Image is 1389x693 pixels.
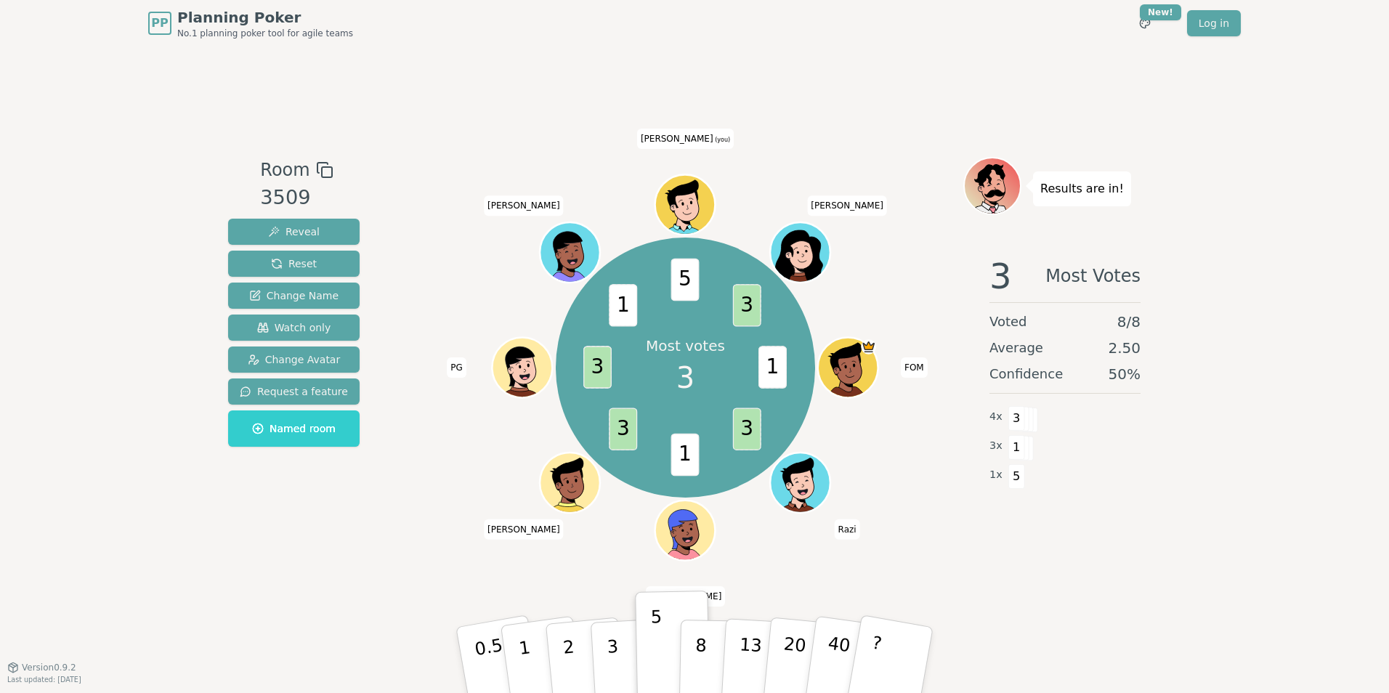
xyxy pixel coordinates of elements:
[177,28,353,39] span: No.1 planning poker tool for agile teams
[989,338,1043,358] span: Average
[177,7,353,28] span: Planning Poker
[646,336,725,356] p: Most votes
[228,251,360,277] button: Reset
[260,157,309,183] span: Room
[610,408,638,450] span: 3
[989,364,1063,384] span: Confidence
[733,284,761,326] span: 3
[1108,338,1141,358] span: 2.50
[901,357,928,378] span: Click to change your name
[862,339,877,354] span: FOM is the host
[484,195,564,216] span: Click to change your name
[989,467,1003,483] span: 1 x
[484,519,564,539] span: Click to change your name
[637,129,734,149] span: Click to change your name
[713,137,731,143] span: (you)
[671,434,700,476] span: 1
[733,408,761,450] span: 3
[671,259,700,301] span: 5
[807,195,887,216] span: Click to change your name
[1008,406,1025,431] span: 3
[1117,312,1141,332] span: 8 / 8
[1187,10,1241,36] a: Log in
[646,586,726,607] span: Click to change your name
[1132,10,1158,36] button: New!
[268,224,320,239] span: Reveal
[989,438,1003,454] span: 3 x
[228,346,360,373] button: Change Avatar
[249,288,339,303] span: Change Name
[151,15,168,32] span: PP
[1008,435,1025,460] span: 1
[257,320,331,335] span: Watch only
[651,607,663,685] p: 5
[228,219,360,245] button: Reveal
[584,346,612,389] span: 3
[1109,364,1141,384] span: 50 %
[228,283,360,309] button: Change Name
[252,421,336,436] span: Named room
[1140,4,1181,20] div: New!
[989,259,1012,293] span: 3
[759,346,787,389] span: 1
[22,662,76,673] span: Version 0.9.2
[657,177,714,233] button: Click to change your avatar
[676,356,694,400] span: 3
[835,519,860,539] span: Click to change your name
[228,410,360,447] button: Named room
[1045,259,1141,293] span: Most Votes
[228,315,360,341] button: Watch only
[248,352,341,367] span: Change Avatar
[1040,179,1124,199] p: Results are in!
[989,312,1027,332] span: Voted
[1008,464,1025,489] span: 5
[260,183,333,213] div: 3509
[240,384,348,399] span: Request a feature
[7,662,76,673] button: Version0.9.2
[228,378,360,405] button: Request a feature
[7,676,81,684] span: Last updated: [DATE]
[271,256,317,271] span: Reset
[148,7,353,39] a: PPPlanning PokerNo.1 planning poker tool for agile teams
[610,284,638,326] span: 1
[447,357,466,378] span: Click to change your name
[989,409,1003,425] span: 4 x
